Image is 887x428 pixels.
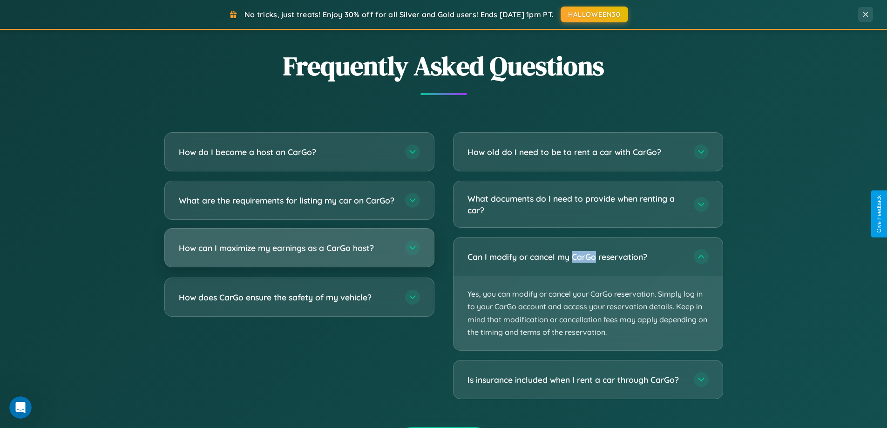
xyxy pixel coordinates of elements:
h3: Is insurance included when I rent a car through CarGo? [467,374,684,386]
h2: Frequently Asked Questions [164,48,723,84]
h3: How do I become a host on CarGo? [179,146,396,158]
div: Give Feedback [876,195,882,233]
h3: How can I maximize my earnings as a CarGo host? [179,242,396,254]
h3: How old do I need to be to rent a car with CarGo? [467,146,684,158]
button: HALLOWEEN30 [561,7,628,22]
h3: What documents do I need to provide when renting a car? [467,193,684,216]
span: No tricks, just treats! Enjoy 30% off for all Silver and Gold users! Ends [DATE] 1pm PT. [244,10,554,19]
h3: Can I modify or cancel my CarGo reservation? [467,251,684,263]
h3: How does CarGo ensure the safety of my vehicle? [179,292,396,303]
h3: What are the requirements for listing my car on CarGo? [179,195,396,206]
iframe: Intercom live chat [9,396,32,419]
p: Yes, you can modify or cancel your CarGo reservation. Simply log in to your CarGo account and acc... [454,276,723,350]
